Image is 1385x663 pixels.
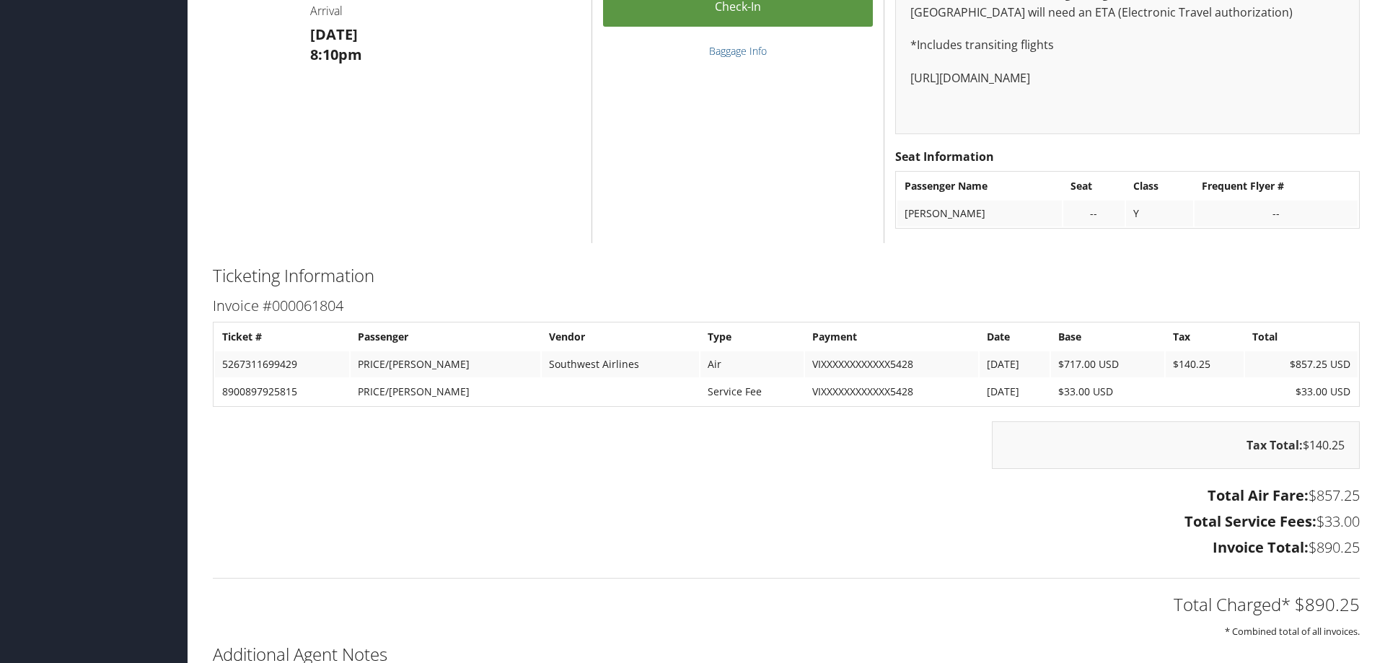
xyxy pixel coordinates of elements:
[351,324,540,350] th: Passenger
[213,296,1360,316] h3: Invoice #000061804
[1245,324,1358,350] th: Total
[700,324,804,350] th: Type
[910,36,1345,55] p: *Includes transiting flights
[1246,437,1303,453] strong: Tax Total:
[351,379,540,405] td: PRICE/[PERSON_NAME]
[1166,324,1244,350] th: Tax
[351,351,540,377] td: PRICE/[PERSON_NAME]
[1202,207,1350,220] div: --
[910,69,1345,88] p: [URL][DOMAIN_NAME]
[980,379,1050,405] td: [DATE]
[1184,511,1316,531] strong: Total Service Fees:
[1070,207,1117,220] div: --
[700,379,804,405] td: Service Fee
[1245,379,1358,405] td: $33.00 USD
[213,263,1360,288] h2: Ticketing Information
[310,3,581,19] h4: Arrival
[1166,351,1244,377] td: $140.25
[1195,173,1358,199] th: Frequent Flyer #
[1126,173,1193,199] th: Class
[213,511,1360,532] h3: $33.00
[709,44,767,58] a: Baggage Info
[805,379,978,405] td: VIXXXXXXXXXXXX5428
[805,324,978,350] th: Payment
[992,421,1360,469] div: $140.25
[310,25,358,44] strong: [DATE]
[1245,351,1358,377] td: $857.25 USD
[805,351,978,377] td: VIXXXXXXXXXXXX5428
[215,351,349,377] td: 5267311699429
[213,486,1360,506] h3: $857.25
[310,45,362,64] strong: 8:10pm
[213,592,1360,617] h2: Total Charged* $890.25
[215,324,349,350] th: Ticket #
[897,173,1062,199] th: Passenger Name
[213,537,1360,558] h3: $890.25
[1051,324,1164,350] th: Base
[897,201,1062,227] td: [PERSON_NAME]
[1213,537,1309,557] strong: Invoice Total:
[1208,486,1309,505] strong: Total Air Fare:
[980,324,1050,350] th: Date
[542,324,699,350] th: Vendor
[700,351,804,377] td: Air
[215,379,349,405] td: 8900897925815
[1225,625,1360,638] small: * Combined total of all invoices.
[1126,201,1193,227] td: Y
[980,351,1050,377] td: [DATE]
[1063,173,1124,199] th: Seat
[1051,379,1164,405] td: $33.00 USD
[895,149,994,164] strong: Seat Information
[542,351,699,377] td: Southwest Airlines
[1051,351,1164,377] td: $717.00 USD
